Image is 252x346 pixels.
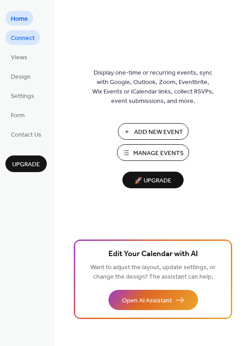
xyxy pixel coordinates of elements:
button: Manage Events [117,144,189,161]
a: Design [5,69,36,84]
span: Display one-time or recurring events, sync with Google, Outlook, Zoom, Eventbrite, Wix Events or ... [92,68,214,106]
span: Contact Us [11,130,41,140]
a: Connect [5,30,40,45]
button: Upgrade [5,155,47,172]
span: Home [11,14,28,24]
button: 🚀 Upgrade [122,172,184,188]
span: Open AI Assistant [122,296,172,306]
a: Views [5,49,33,64]
span: Settings [11,92,34,101]
span: Upgrade [12,160,40,169]
button: Add New Event [118,123,189,140]
span: Add New Event [134,128,183,137]
span: Views [11,53,27,62]
a: Contact Us [5,127,47,142]
span: 🚀 Upgrade [128,175,178,187]
span: Manage Events [133,149,184,158]
a: Settings [5,88,40,103]
span: Want to adjust the layout, update settings, or change the design? The assistant can help. [90,262,216,283]
a: Form [5,107,30,122]
span: Form [11,111,25,120]
a: Home [5,11,33,26]
span: Design [11,72,31,82]
span: Edit Your Calendar with AI [108,248,198,261]
button: Open AI Assistant [108,290,198,310]
span: Connect [11,34,35,43]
